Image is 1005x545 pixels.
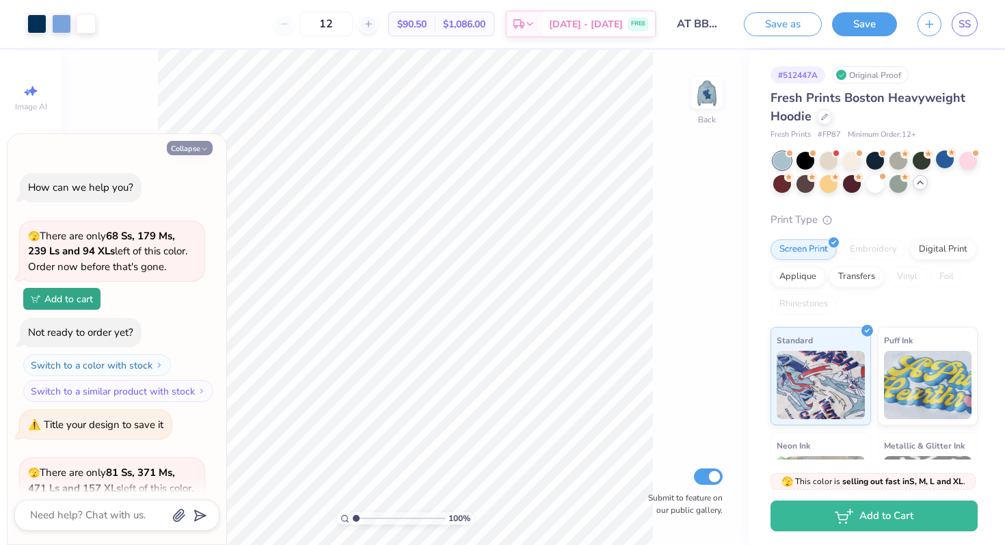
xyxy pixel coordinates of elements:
[397,17,427,31] span: $90.50
[198,387,206,395] img: Switch to a similar product with stock
[777,351,865,419] img: Standard
[884,333,913,347] span: Puff Ink
[549,17,623,31] span: [DATE] - [DATE]
[28,230,40,243] span: 🫣
[698,114,716,126] div: Back
[693,79,721,107] img: Back
[770,129,811,141] span: Fresh Prints
[28,229,187,274] span: There are only left of this color. Order now before that's gone.
[841,239,906,260] div: Embroidery
[44,418,163,431] div: Title your design to save it
[770,267,825,287] div: Applique
[959,16,971,32] span: SS
[888,267,926,287] div: Vinyl
[781,475,965,488] span: This color is .
[930,267,963,287] div: Foil
[770,66,825,83] div: # 512447A
[770,90,965,124] span: Fresh Prints Boston Heavyweight Hoodie
[31,295,40,303] img: Add to cart
[23,354,171,376] button: Switch to a color with stock
[167,141,213,155] button: Collapse
[777,333,813,347] span: Standard
[23,380,213,402] button: Switch to a similar product with stock
[155,361,163,369] img: Switch to a color with stock
[781,475,793,488] span: 🫣
[884,351,972,419] img: Puff Ink
[641,492,723,516] label: Submit to feature on our public gallery.
[842,476,963,487] strong: selling out fast in S, M, L and XL
[28,466,40,479] span: 🫣
[667,10,734,38] input: Untitled Design
[443,17,485,31] span: $1,086.00
[28,466,193,510] span: There are only left of this color. Order now before that's gone.
[910,239,976,260] div: Digital Print
[884,456,972,524] img: Metallic & Glitter Ink
[448,512,470,524] span: 100 %
[28,181,133,194] div: How can we help you?
[770,212,978,228] div: Print Type
[15,101,47,112] span: Image AI
[777,438,810,453] span: Neon Ink
[744,12,822,36] button: Save as
[770,294,837,315] div: Rhinestones
[770,501,978,531] button: Add to Cart
[777,456,865,524] img: Neon Ink
[832,12,897,36] button: Save
[952,12,978,36] a: SS
[818,129,841,141] span: # FP87
[884,438,965,453] span: Metallic & Glitter Ink
[848,129,916,141] span: Minimum Order: 12 +
[28,325,133,339] div: Not ready to order yet?
[770,239,837,260] div: Screen Print
[299,12,353,36] input: – –
[829,267,884,287] div: Transfers
[832,66,909,83] div: Original Proof
[23,288,100,310] button: Add to cart
[631,19,645,29] span: FREE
